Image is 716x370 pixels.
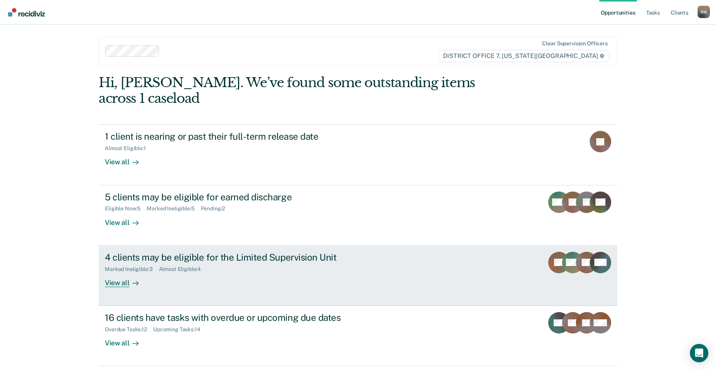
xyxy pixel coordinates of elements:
div: B M [698,6,710,18]
a: 16 clients have tasks with overdue or upcoming due datesOverdue Tasks:12Upcoming Tasks:14View all [99,306,617,366]
div: View all [105,333,148,348]
a: 5 clients may be eligible for earned dischargeEligible Now:5Marked Ineligible:5Pending:2View all [99,185,617,246]
div: Overdue Tasks : 12 [105,326,153,333]
div: Marked Ineligible : 3 [105,266,159,273]
div: Almost Eligible : 1 [105,145,152,152]
div: Eligible Now : 5 [105,205,147,212]
div: 16 clients have tasks with overdue or upcoming due dates [105,312,374,323]
div: View all [105,152,148,167]
div: View all [105,272,148,287]
div: Clear supervision officers [542,40,607,47]
div: Upcoming Tasks : 14 [153,326,207,333]
div: Marked Ineligible : 5 [147,205,200,212]
span: DISTRICT OFFICE 7, [US_STATE][GEOGRAPHIC_DATA] [438,50,609,62]
div: 5 clients may be eligible for earned discharge [105,192,374,203]
img: Recidiviz [8,8,45,17]
a: 1 client is nearing or past their full-term release dateAlmost Eligible:1View all [99,124,617,185]
div: View all [105,212,148,227]
button: Profile dropdown button [698,6,710,18]
a: 4 clients may be eligible for the Limited Supervision UnitMarked Ineligible:3Almost Eligible:4Vie... [99,246,617,306]
div: Open Intercom Messenger [690,344,708,362]
div: Hi, [PERSON_NAME]. We’ve found some outstanding items across 1 caseload [99,75,514,106]
div: Almost Eligible : 4 [159,266,207,273]
div: 1 client is nearing or past their full-term release date [105,131,374,142]
div: 4 clients may be eligible for the Limited Supervision Unit [105,252,374,263]
div: Pending : 2 [201,205,232,212]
